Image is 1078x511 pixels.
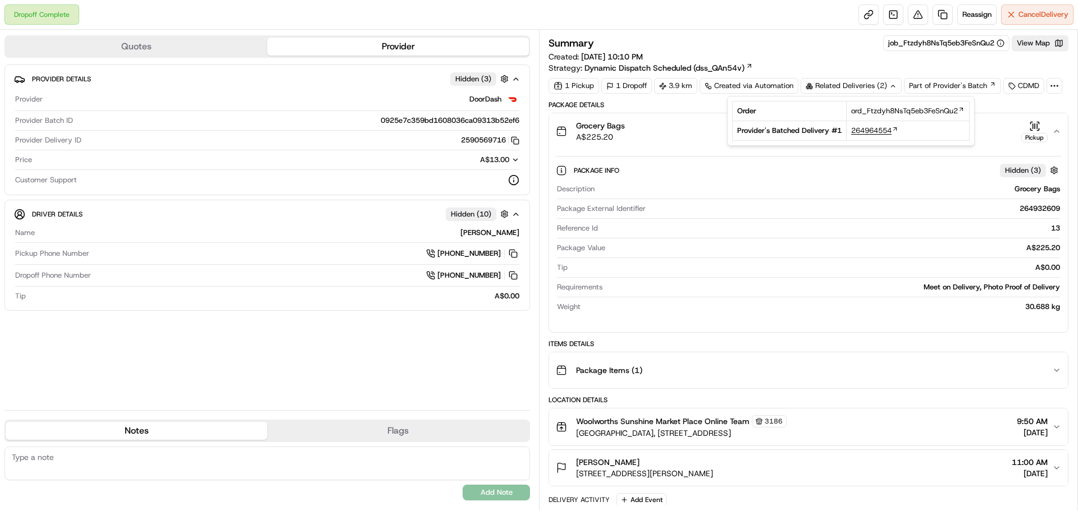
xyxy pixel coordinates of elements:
span: API Documentation [106,163,180,174]
div: CDMD [1003,78,1044,94]
div: 📗 [11,164,20,173]
span: [PERSON_NAME] [576,457,640,468]
div: 30.688 kg [585,302,1060,312]
button: job_Ftzdyh8NsTq5eb3FeSnQu2 [888,38,1004,48]
span: Created: [549,51,643,62]
span: Pickup Phone Number [15,248,89,259]
button: Pickup [1021,121,1048,142]
a: [PHONE_NUMBER] [426,269,519,282]
span: Grocery Bags [576,120,625,131]
span: Provider Delivery ID [15,135,81,145]
span: [PHONE_NUMBER] [437,270,501,280]
img: Nash [11,11,34,34]
div: 264932609 [650,204,1060,214]
span: Package Value [557,243,605,253]
span: Package Info [574,166,622,175]
button: Package Items (1) [549,352,1068,388]
span: Tip [557,263,568,273]
button: Grocery BagsA$225.20Pickup [549,113,1068,149]
span: Package Items ( 1 ) [576,365,642,376]
span: Hidden ( 3 ) [1005,165,1041,176]
a: 📗Knowledge Base [7,158,90,178]
span: Weight [557,302,581,312]
span: Description [557,184,595,194]
button: Reassign [957,4,997,25]
p: Welcome 👋 [11,45,204,63]
div: Meet on Delivery, Photo Proof of Delivery [607,282,1060,292]
button: Hidden (3) [450,72,511,86]
span: [GEOGRAPHIC_DATA], [STREET_ADDRESS] [576,427,787,439]
div: Grocery Bags [599,184,1060,194]
a: 💻API Documentation [90,158,185,178]
a: [PHONE_NUMBER] [426,247,519,260]
button: Quotes [6,38,267,56]
span: DoorDash [469,94,501,104]
span: Provider Batch ID [15,116,73,126]
span: 264964554 [851,126,892,136]
div: Pickup [1021,133,1048,142]
button: Provider [267,38,529,56]
span: Reference Id [557,223,598,233]
span: A$225.20 [576,131,625,142]
span: Price [15,155,32,165]
td: Provider's Batched Delivery # 1 [733,121,847,141]
div: 💻 [95,164,104,173]
div: 1 Pickup [549,78,599,94]
span: Customer Support [15,175,77,185]
div: Grocery BagsA$225.20Pickup [549,149,1068,332]
div: 3.9 km [654,78,697,94]
button: Provider DetailsHidden (3) [14,70,520,88]
button: [PERSON_NAME][STREET_ADDRESS][PERSON_NAME]11:00 AM[DATE] [549,450,1068,486]
div: Strategy: [549,62,753,73]
span: 3186 [765,417,783,426]
div: Delivery Activity [549,495,610,504]
span: [DATE] [1017,427,1048,438]
span: Pylon [112,190,136,199]
span: [DATE] [1012,468,1048,479]
button: View Map [1012,35,1068,51]
div: Related Deliveries (2) [801,78,902,94]
button: Woolworths Sunshine Market Place Online Team3186[GEOGRAPHIC_DATA], [STREET_ADDRESS]9:50 AM[DATE] [549,408,1068,445]
button: Driver DetailsHidden (10) [14,205,520,223]
div: A$225.20 [610,243,1060,253]
a: Part of Provider's Batch [904,78,1001,94]
button: 2590569716 [461,135,519,145]
img: 1736555255976-a54dd68f-1ca7-489b-9aae-adbdc363a1c4 [11,107,31,127]
a: Created via Automation [700,78,798,94]
span: Hidden ( 3 ) [455,74,491,84]
button: Flags [267,422,529,440]
img: doordash_logo_v2.png [506,93,519,106]
button: Notes [6,422,267,440]
div: [PERSON_NAME] [39,228,519,238]
div: We're available if you need us! [38,118,142,127]
div: 1 Dropoff [601,78,652,94]
span: Cancel Delivery [1018,10,1068,20]
span: [DATE] 10:10 PM [581,52,643,62]
a: 264964554 [851,126,898,136]
span: 0925e7c359bd1608036ca09313b52ef6 [381,116,519,126]
td: Order [733,102,847,121]
span: Requirements [557,282,602,292]
span: [PHONE_NUMBER] [437,248,501,259]
div: A$0.00 [572,263,1060,273]
span: Reassign [962,10,992,20]
a: Powered byPylon [79,190,136,199]
span: [STREET_ADDRESS][PERSON_NAME] [576,468,713,479]
span: 9:50 AM [1017,416,1048,427]
div: Package Details [549,100,1068,109]
a: Dynamic Dispatch Scheduled (dss_QAn54v) [584,62,753,73]
div: Start new chat [38,107,184,118]
span: Dropoff Phone Number [15,270,91,280]
div: 13 [602,223,1060,233]
span: Driver Details [32,210,83,219]
span: Tip [15,291,26,301]
h3: Summary [549,38,594,48]
span: Hidden ( 10 ) [451,209,491,219]
button: Start new chat [191,111,204,124]
span: Package External Identifier [557,204,646,214]
button: Hidden (10) [446,207,511,221]
div: Items Details [549,339,1068,348]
